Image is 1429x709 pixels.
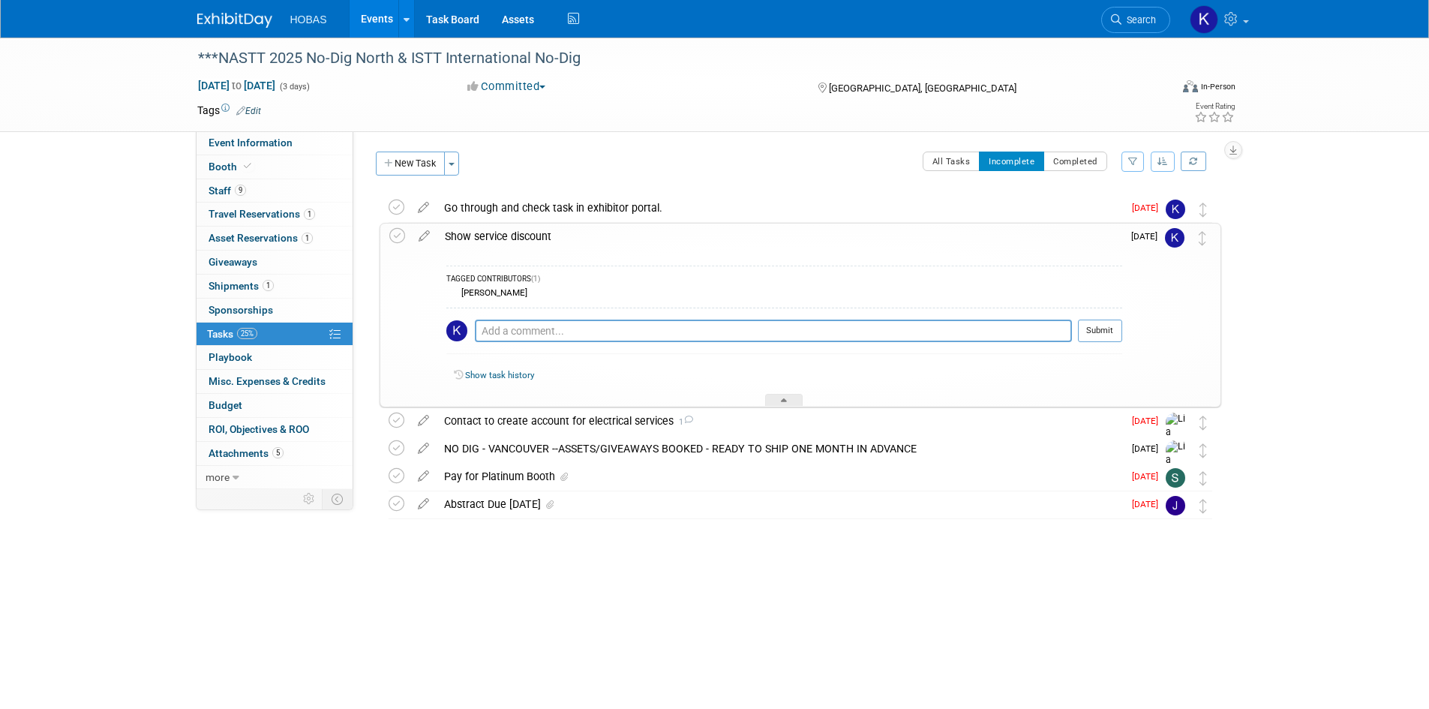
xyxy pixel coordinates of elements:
div: ***NASTT 2025 No-Dig North & ISTT International No-Dig [193,45,1148,72]
span: (3 days) [278,82,310,92]
a: edit [410,201,437,215]
i: Move task [1199,231,1206,245]
span: Travel Reservations [209,208,315,220]
img: Jeffrey LeBlanc [1166,496,1185,515]
span: Budget [209,399,242,411]
span: 25% [237,328,257,339]
div: NO DIG - VANCOUVER --ASSETS/GIVEAWAYS BOOKED - READY TO SHIP ONE MONTH IN ADVANCE [437,436,1123,461]
a: Sponsorships [197,299,353,322]
i: Booth reservation complete [244,162,251,170]
a: Asset Reservations1 [197,227,353,250]
i: Move task [1199,471,1207,485]
a: Giveaways [197,251,353,274]
span: Event Information [209,137,293,149]
img: krystal coker [446,320,467,341]
td: Tags [197,103,261,118]
span: [DATE] [DATE] [197,79,276,92]
span: [DATE] [1131,231,1165,242]
button: All Tasks [923,152,980,171]
a: more [197,466,353,489]
span: more [206,471,230,483]
a: Show task history [465,370,534,380]
span: Giveaways [209,256,257,268]
a: Search [1101,7,1170,33]
span: Sponsorships [209,304,273,316]
span: [DATE] [1132,499,1166,509]
div: Pay for Platinum Booth [437,464,1123,489]
a: Event Information [197,131,353,155]
span: 1 [302,233,313,244]
div: TAGGED CONTRIBUTORS [446,274,1122,287]
span: [DATE] [1132,443,1166,454]
div: Event Format [1082,78,1236,101]
img: Lia Chowdhury [1166,413,1188,479]
a: Booth [197,155,353,179]
button: Completed [1043,152,1107,171]
span: Attachments [209,447,284,459]
span: Search [1121,14,1156,26]
span: Tasks [207,328,257,340]
img: krystal coker [1190,5,1218,34]
span: Misc. Expenses & Credits [209,375,326,387]
a: Staff9 [197,179,353,203]
div: Abstract Due [DATE] [437,491,1123,517]
a: Refresh [1181,152,1206,171]
a: ROI, Objectives & ROO [197,418,353,441]
span: [DATE] [1132,471,1166,482]
span: Booth [209,161,254,173]
a: Playbook [197,346,353,369]
a: Tasks25% [197,323,353,346]
i: Move task [1199,203,1207,217]
span: 1 [263,280,274,291]
div: Event Rating [1194,103,1235,110]
span: [DATE] [1132,416,1166,426]
a: edit [410,470,437,483]
a: Travel Reservations1 [197,203,353,226]
a: edit [411,230,437,243]
button: Incomplete [979,152,1044,171]
span: ROI, Objectives & ROO [209,423,309,435]
a: Attachments5 [197,442,353,465]
div: Go through and check task in exhibitor portal. [437,195,1123,221]
td: Personalize Event Tab Strip [296,489,323,509]
span: HOBAS [290,14,327,26]
div: [PERSON_NAME] [458,287,527,298]
span: 5 [272,447,284,458]
span: 9 [235,185,246,196]
div: Contact to create account for electrical services [437,408,1123,434]
button: Committed [462,79,551,95]
div: In-Person [1200,81,1235,92]
a: Shipments1 [197,275,353,298]
i: Move task [1199,416,1207,430]
div: Show service discount [437,224,1122,249]
img: ExhibitDay [197,13,272,28]
span: [GEOGRAPHIC_DATA], [GEOGRAPHIC_DATA] [829,83,1016,94]
img: Lia Chowdhury [1166,440,1188,506]
img: Format-Inperson.png [1183,80,1198,92]
a: edit [410,414,437,428]
img: krystal coker [1165,228,1184,248]
a: Misc. Expenses & Credits [197,370,353,393]
span: Playbook [209,351,252,363]
span: Asset Reservations [209,232,313,244]
i: Move task [1199,443,1207,458]
span: (1) [531,275,540,283]
a: Budget [197,394,353,417]
span: 1 [674,417,693,427]
img: krystal coker [1166,200,1185,219]
span: Shipments [209,280,274,292]
span: [DATE] [1132,203,1166,213]
button: New Task [376,152,445,176]
img: Sam Juliano [1166,468,1185,488]
span: 1 [304,209,315,220]
span: to [230,80,244,92]
button: Submit [1078,320,1122,342]
a: edit [410,442,437,455]
a: edit [410,497,437,511]
td: Toggle Event Tabs [322,489,353,509]
span: Staff [209,185,246,197]
a: Edit [236,106,261,116]
i: Move task [1199,499,1207,513]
